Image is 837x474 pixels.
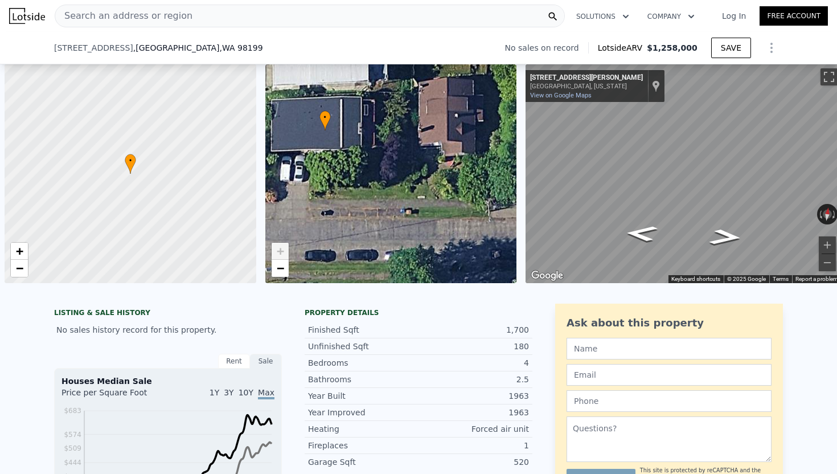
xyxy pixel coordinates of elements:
[276,244,284,258] span: +
[727,276,766,282] span: © 2025 Google
[125,156,136,166] span: •
[9,8,45,24] img: Lotside
[647,43,698,52] span: $1,258,000
[308,324,419,336] div: Finished Sqft
[16,261,23,275] span: −
[419,374,529,385] div: 2.5
[419,357,529,369] div: 4
[54,320,282,340] div: No sales history record for this property.
[419,407,529,418] div: 1963
[696,225,756,249] path: Go East, W Ruffner St
[61,387,168,405] div: Price per Square Foot
[419,390,529,402] div: 1963
[308,456,419,468] div: Garage Sqft
[708,10,760,22] a: Log In
[308,407,419,418] div: Year Improved
[773,276,789,282] a: Terms (opens in new tab)
[64,444,81,452] tspan: $509
[598,42,647,54] span: Lotside ARV
[567,364,772,386] input: Email
[64,431,81,439] tspan: $574
[276,261,284,275] span: −
[308,440,419,451] div: Fireplaces
[308,357,419,369] div: Bedrooms
[567,6,638,27] button: Solutions
[258,388,274,399] span: Max
[711,38,751,58] button: SAVE
[224,388,233,397] span: 3Y
[210,388,219,397] span: 1Y
[530,73,643,83] div: [STREET_ADDRESS][PERSON_NAME]
[419,341,529,352] div: 180
[218,354,250,369] div: Rent
[308,374,419,385] div: Bathrooms
[760,6,828,26] a: Free Account
[822,203,833,225] button: Reset the view
[530,83,643,90] div: [GEOGRAPHIC_DATA], [US_STATE]
[55,9,192,23] span: Search an address or region
[308,423,419,435] div: Heating
[612,222,671,245] path: Go West, W Ruffner St
[308,390,419,402] div: Year Built
[308,341,419,352] div: Unfinished Sqft
[528,268,566,283] a: Open this area in Google Maps (opens a new window)
[54,308,282,320] div: LISTING & SALE HISTORY
[567,315,772,331] div: Ask about this property
[11,243,28,260] a: Zoom in
[125,154,136,174] div: •
[505,42,588,54] div: No sales on record
[319,111,331,130] div: •
[64,407,81,415] tspan: $683
[419,456,529,468] div: 520
[61,375,274,387] div: Houses Median Sale
[567,390,772,412] input: Phone
[250,354,282,369] div: Sale
[530,92,592,99] a: View on Google Maps
[272,260,289,277] a: Zoom out
[305,308,532,317] div: Property details
[239,388,253,397] span: 10Y
[16,244,23,258] span: +
[419,440,529,451] div: 1
[419,324,529,336] div: 1,700
[819,254,836,271] button: Zoom out
[819,236,836,254] button: Zoom in
[133,42,263,54] span: , [GEOGRAPHIC_DATA]
[760,36,783,59] button: Show Options
[817,204,823,224] button: Rotate counterclockwise
[652,80,660,92] a: Show location on map
[528,268,566,283] img: Google
[11,260,28,277] a: Zoom out
[671,275,720,283] button: Keyboard shortcuts
[219,43,262,52] span: , WA 98199
[567,338,772,359] input: Name
[638,6,704,27] button: Company
[54,42,133,54] span: [STREET_ADDRESS]
[272,243,289,260] a: Zoom in
[419,423,529,435] div: Forced air unit
[319,112,331,122] span: •
[64,459,81,467] tspan: $444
